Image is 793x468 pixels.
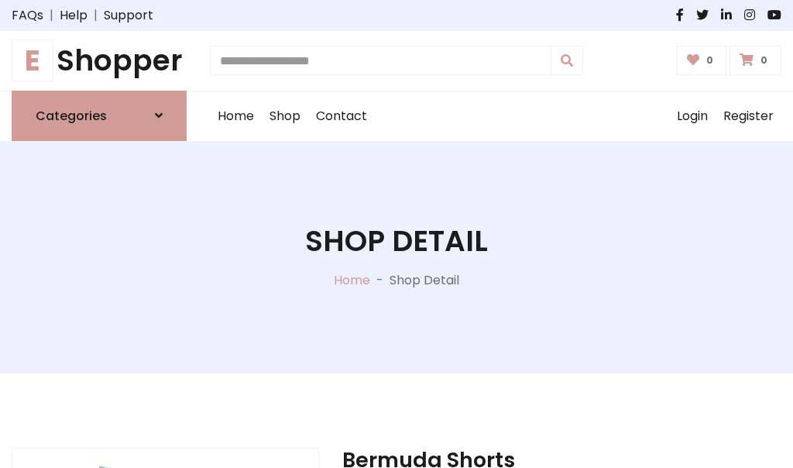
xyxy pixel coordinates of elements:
span: 0 [757,53,771,67]
h6: Categories [36,108,107,123]
a: Register [716,91,781,141]
a: FAQs [12,6,43,25]
span: | [88,6,104,25]
a: 0 [729,46,781,75]
h1: Shopper [12,43,187,78]
a: Login [669,91,716,141]
a: Help [60,6,88,25]
p: - [370,271,390,290]
span: 0 [702,53,717,67]
a: EShopper [12,43,187,78]
a: Support [104,6,153,25]
p: Shop Detail [390,271,459,290]
a: Home [334,271,370,289]
a: 0 [677,46,727,75]
a: Shop [262,91,308,141]
a: Categories [12,91,187,141]
span: | [43,6,60,25]
a: Home [210,91,262,141]
h1: Shop Detail [305,224,488,259]
span: E [12,40,53,81]
a: Contact [308,91,375,141]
